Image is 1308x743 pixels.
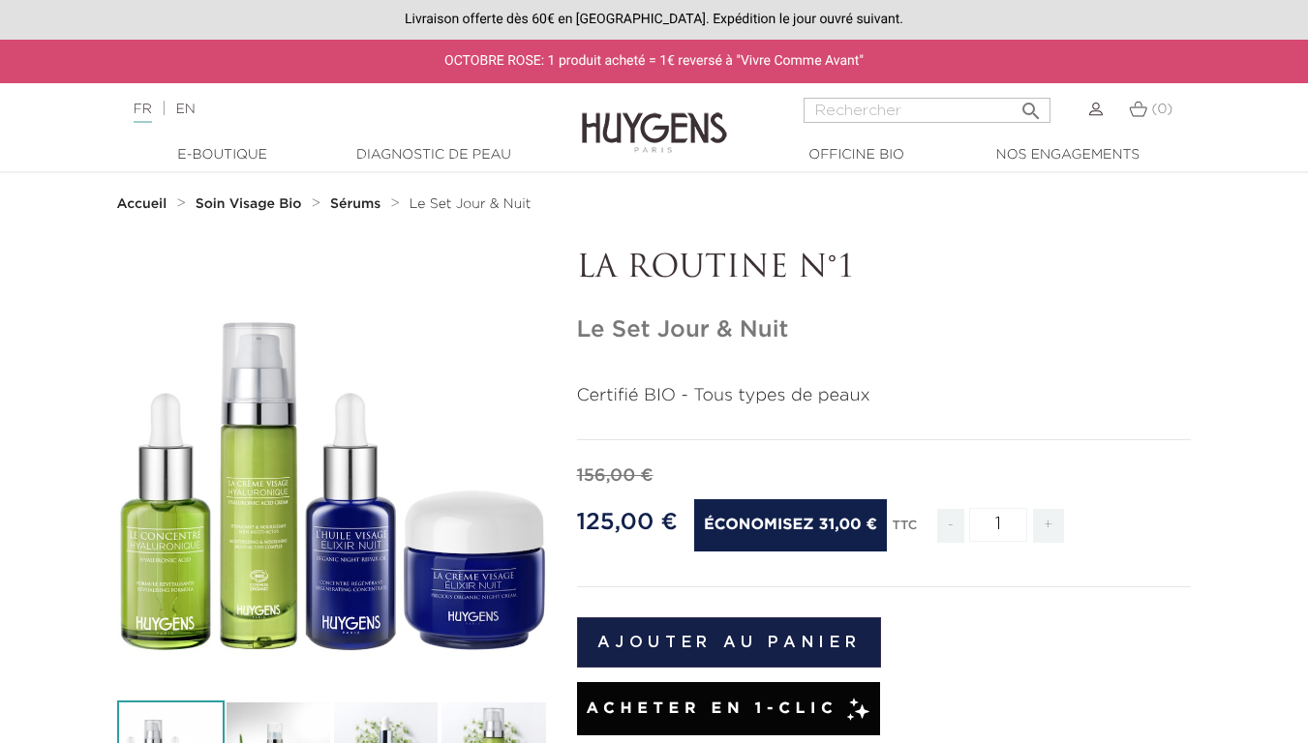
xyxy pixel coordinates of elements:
[577,467,654,485] span: 156,00 €
[971,145,1165,165] a: Nos engagements
[175,103,195,116] a: EN
[124,98,531,121] div: |
[577,617,882,668] button: Ajouter au panier
[577,316,1192,344] h1: Le Set Jour & Nuit
[196,196,307,212] a: Soin Visage Bio
[410,197,532,211] span: Le Set Jour & Nuit
[582,81,727,156] img: Huygens
[1014,92,1049,118] button: 
[330,197,380,211] strong: Sérums
[577,383,1192,409] p: Certifié BIO - Tous types de peaux
[893,505,918,557] div: TTC
[330,196,385,212] a: Sérums
[337,145,531,165] a: Diagnostic de peau
[577,251,1192,287] p: LA ROUTINE N°1
[1019,94,1043,117] i: 
[804,98,1050,123] input: Rechercher
[577,511,678,534] span: 125,00 €
[410,196,532,212] a: Le Set Jour & Nuit
[760,145,954,165] a: Officine Bio
[694,499,887,551] span: Économisez 31,00 €
[1033,509,1064,543] span: +
[1151,103,1172,116] span: (0)
[969,508,1027,542] input: Quantité
[134,103,152,123] a: FR
[117,197,167,211] strong: Accueil
[937,509,964,543] span: -
[196,197,302,211] strong: Soin Visage Bio
[117,196,171,212] a: Accueil
[126,145,319,165] a: E-Boutique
